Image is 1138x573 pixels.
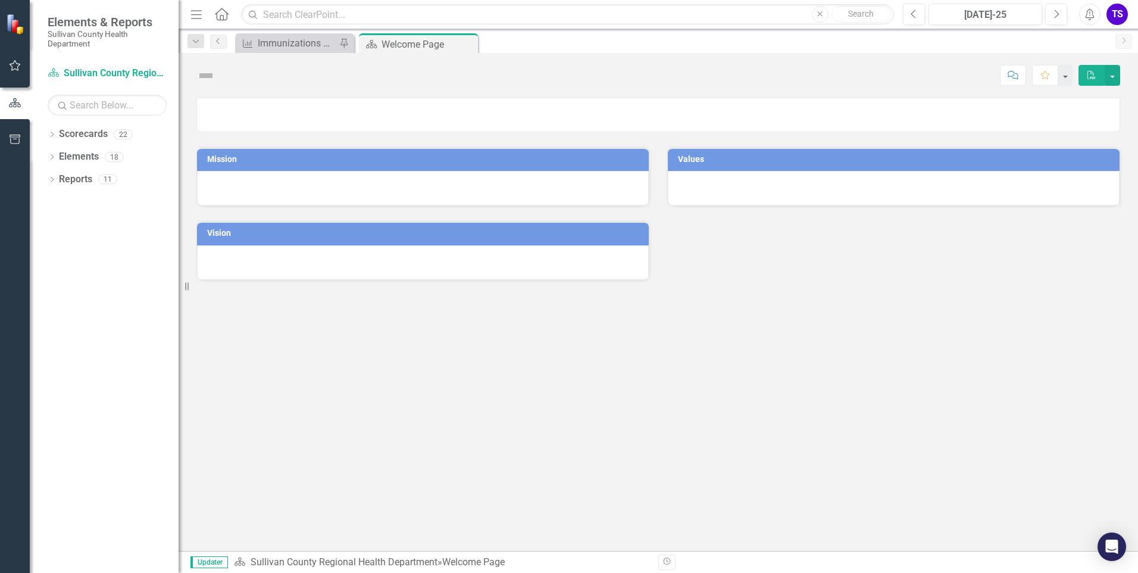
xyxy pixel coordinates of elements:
[848,9,874,18] span: Search
[251,556,437,568] a: Sullivan County Regional Health Department
[442,556,505,568] div: Welcome Page
[831,6,891,23] button: Search
[48,15,167,29] span: Elements & Reports
[5,13,27,35] img: ClearPoint Strategy
[114,129,133,139] div: 22
[1106,4,1128,25] button: TS
[48,29,167,49] small: Sullivan County Health Department
[48,67,167,80] a: Sullivan County Regional Health Department
[678,155,1114,164] h3: Values
[196,66,215,85] img: Not Defined
[234,556,649,569] div: »
[207,229,643,238] h3: Vision
[48,95,167,116] input: Search Below...
[382,37,475,52] div: Welcome Page
[59,173,92,186] a: Reports
[928,4,1042,25] button: [DATE]-25
[238,36,336,51] a: Immunizations Administered by Stock - Kingsport
[258,36,336,51] div: Immunizations Administered by Stock - Kingsport
[933,8,1038,22] div: [DATE]-25
[98,175,117,185] div: 11
[59,127,108,141] a: Scorecards
[105,152,124,162] div: 18
[59,150,99,164] a: Elements
[1098,532,1126,561] div: Open Intercom Messenger
[241,4,894,25] input: Search ClearPoint...
[190,556,228,568] span: Updater
[207,155,643,164] h3: Mission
